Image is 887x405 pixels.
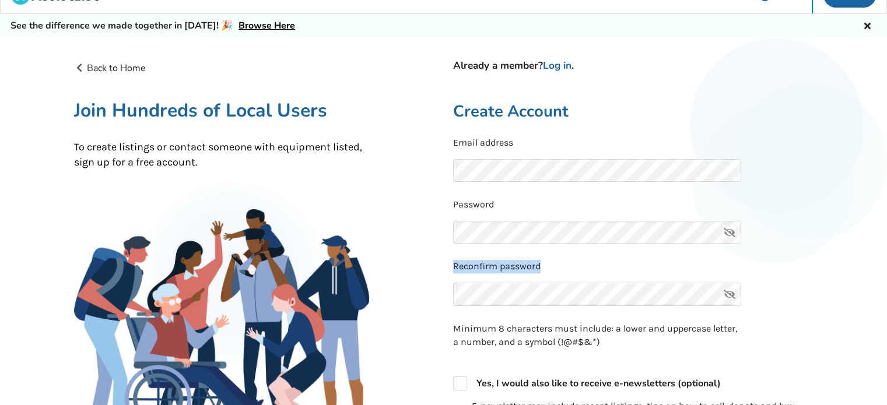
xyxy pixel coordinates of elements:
a: Browse Here [239,19,295,32]
h5: See the difference we made together in [DATE]! 🎉 [10,20,295,32]
p: Minimum 8 characters must include: a lower and uppercase letter, a number, and a symbol (!@#$&*) [453,322,741,349]
a: Back to Home [74,62,146,75]
strong: Yes, I would also like to receive e-newsletters (optional) [476,377,721,390]
a: Log in [543,59,572,72]
h1: Join Hundreds of Local Users [74,98,370,122]
p: Email address [453,136,814,150]
p: Reconfirm password [453,260,814,273]
h4: Already a member? . [453,59,814,72]
p: To create listings or contact someone with equipment listed, sign up for a free account. [74,140,370,170]
h2: Create Account [453,101,814,122]
p: Password [453,198,814,212]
